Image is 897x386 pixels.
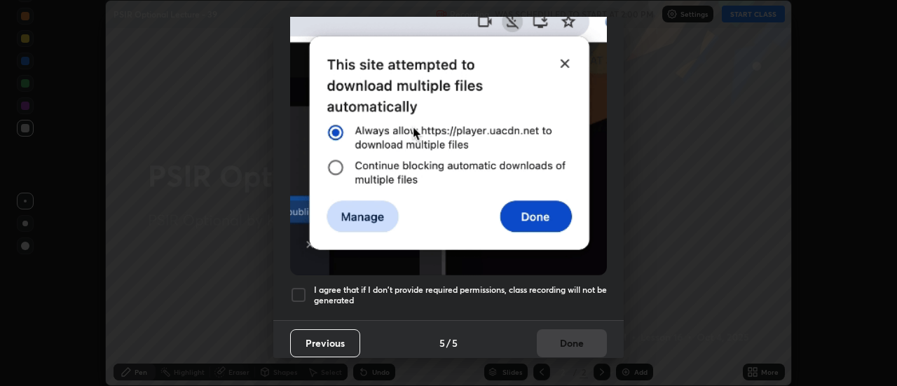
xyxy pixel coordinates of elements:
h4: 5 [439,336,445,350]
button: Previous [290,329,360,357]
h4: 5 [452,336,458,350]
h5: I agree that if I don't provide required permissions, class recording will not be generated [314,284,607,306]
h4: / [446,336,451,350]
